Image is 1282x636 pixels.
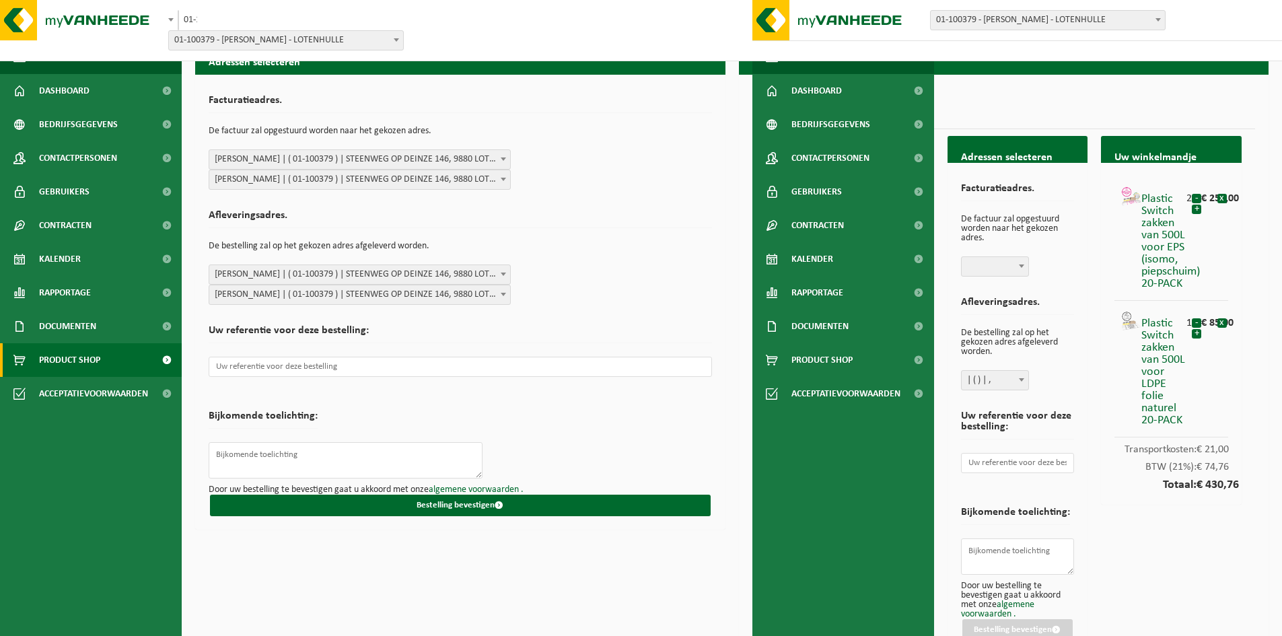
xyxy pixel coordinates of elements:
[948,143,1088,173] h2: Adressen selecteren
[1114,472,1228,491] div: Totaal:
[961,297,1075,315] h2: Afleveringsadres.
[169,31,403,50] span: 01-100379 - GEERT DE VLIEGER - LOTENHULLE
[791,209,844,242] span: Contracten
[961,411,1075,439] h2: Uw referentie voor deze bestelling:
[961,600,1034,619] a: algemene voorwaarden .
[209,265,510,284] span: GEERT DE VLIEGER | ( 01-100379 ) | STEENWEG OP DEINZE 146, 9880 LOTENHULLE | 0878.185.243
[752,175,934,209] a: Gebruikers
[1197,479,1221,491] span: € 430,76
[752,343,934,377] a: Product Shop
[1217,194,1227,203] button: x
[39,276,91,310] span: Rapportage
[1192,194,1201,203] button: -
[1197,462,1221,472] span: € 74,76
[209,285,511,305] span: GEERT DE VLIEGER | ( 01-100379 ) | STEENWEG OP DEINZE 146, 9880 LOTENHULLE | 0878.185.243
[1186,186,1191,204] div: 2
[791,242,833,276] span: Kalender
[962,371,1028,390] span: | ( ) | ,
[1201,186,1216,204] div: € 250,00
[961,370,1029,390] span: | ( ) | ,
[39,343,100,377] span: Product Shop
[39,242,81,276] span: Kalender
[752,74,934,108] a: Dashboard
[752,209,934,242] a: Contracten
[1121,186,1141,207] img: 01-999956
[1101,143,1242,173] h2: Uw winkelmandje
[168,30,404,50] span: 01-100379 - GEERT DE VLIEGER - LOTENHULLE
[1114,455,1228,472] div: BTW (21%):
[961,322,1075,363] p: De bestelling zal op het gekozen adres afgeleverd worden.
[752,141,934,175] a: Contactpersonen
[931,11,1165,30] span: 01-100379 - GEERT DE VLIEGER - LOTENHULLE
[961,581,1075,619] p: Door uw bestelling te bevestigen gaat u akkoord met onze
[1192,329,1201,339] button: +
[209,411,318,429] h2: Bijkomende toelichting:
[791,276,843,310] span: Rapportage
[209,95,712,113] h2: Facturatieadres.
[209,325,712,343] h2: Uw referentie voor deze bestelling:
[1141,311,1186,427] div: Plastic Switch zakken van 500L voor LDPE folie naturel 20-PACK
[791,310,849,343] span: Documenten
[961,183,1075,201] h2: Facturatieadres.
[961,208,1075,250] p: De factuur zal opgestuurd worden naar het gekozen adres.
[791,377,900,411] span: Acceptatievoorwaarden
[39,310,96,343] span: Documenten
[209,264,511,285] span: GEERT DE VLIEGER | ( 01-100379 ) | STEENWEG OP DEINZE 146, 9880 LOTENHULLE | 0878.185.243
[39,175,90,209] span: Gebruikers
[429,485,524,495] a: algemene voorwaarden .
[178,11,197,30] span: 01-100379 - GEERT DE VLIEGER - LOTENHULLE
[209,357,712,377] input: Uw referentie voor deze bestelling
[209,120,712,143] p: De factuur zal opgestuurd worden naar het gekozen adres.
[1186,311,1191,328] div: 1
[209,485,712,495] p: Door uw bestelling te bevestigen gaat u akkoord met onze
[930,10,1166,30] span: 01-100379 - GEERT DE VLIEGER - LOTENHULLE
[1121,311,1141,331] img: 01-999961
[1192,318,1201,328] button: -
[752,108,934,141] a: Bedrijfsgegevens
[752,310,934,343] a: Documenten
[791,141,869,175] span: Contactpersonen
[791,175,842,209] span: Gebruikers
[961,453,1075,473] input: Uw referentie voor deze bestelling
[791,343,853,377] span: Product Shop
[209,150,510,169] span: GEERT DE VLIEGER | ( 01-100379 ) | STEENWEG OP DEINZE 146, 9880 LOTENHULLE | 0878.185.243
[1201,311,1216,328] div: € 85,00
[961,507,1070,525] h2: Bijkomende toelichting:
[791,74,842,108] span: Dashboard
[210,495,711,516] button: Bestelling bevestigen
[791,108,870,141] span: Bedrijfsgegevens
[1217,318,1227,328] button: x
[209,170,511,190] span: GEERT DE VLIEGER | ( 01-100379 ) | STEENWEG OP DEINZE 146, 9880 LOTENHULLE | 0878.185.243
[1114,437,1228,455] div: Transportkosten:
[178,10,179,30] span: 01-100379 - GEERT DE VLIEGER - LOTENHULLE
[1192,205,1201,214] button: +
[39,141,117,175] span: Contactpersonen
[1197,444,1221,455] span: € 21,00
[752,242,934,276] a: Kalender
[1141,186,1186,290] div: Plastic Switch zakken van 500L voor EPS (isomo, piepschuim) 20-PACK
[752,276,934,310] a: Rapportage
[209,235,712,258] p: De bestelling zal op het gekozen adres afgeleverd worden.
[752,377,934,411] a: Acceptatievoorwaarden
[39,74,90,108] span: Dashboard
[39,209,92,242] span: Contracten
[39,377,148,411] span: Acceptatievoorwaarden
[209,285,510,304] span: GEERT DE VLIEGER | ( 01-100379 ) | STEENWEG OP DEINZE 146, 9880 LOTENHULLE | 0878.185.243
[209,210,712,228] h2: Afleveringsadres.
[39,108,118,141] span: Bedrijfsgegevens
[209,170,510,189] span: GEERT DE VLIEGER | ( 01-100379 ) | STEENWEG OP DEINZE 146, 9880 LOTENHULLE | 0878.185.243
[209,149,511,170] span: GEERT DE VLIEGER | ( 01-100379 ) | STEENWEG OP DEINZE 146, 9880 LOTENHULLE | 0878.185.243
